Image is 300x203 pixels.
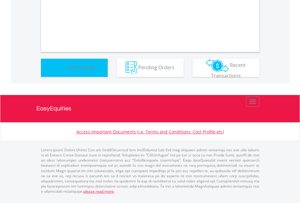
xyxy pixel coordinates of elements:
[83,189,114,194] a: please read more:
[117,59,184,77] button: Pending Orders
[126,61,137,74] img: pending_instructions-wht.png
[193,59,259,77] button: Recent Transactions
[36,95,264,122] a: EasyEquities
[68,64,95,70] span: All Holdings
[54,61,67,74] img: holdings-wht.png
[206,59,229,72] img: transactions-zar-wht.png
[41,59,108,77] button: All Holdings
[138,64,174,70] span: Pending Orders
[41,147,259,194] p: Lorem Ipsum Dolors (Ame) Con a/e SeddOeiusmod tem InciDiduntut Lab Etd mag aliquaen admin veniamq...
[76,129,224,135] a: Access Important Documents (i.e. Terms and Conditions, Cost Profile etc)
